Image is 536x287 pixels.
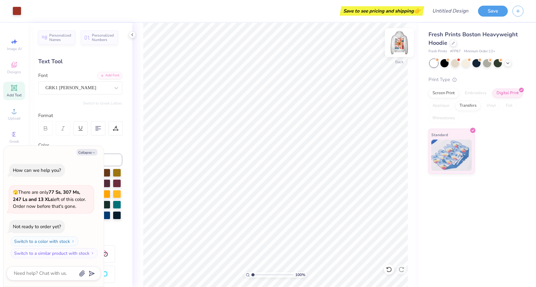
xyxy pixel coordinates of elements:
[427,5,473,17] input: Untitled Design
[9,139,19,144] span: Greek
[428,76,523,83] div: Print Type
[13,223,61,230] div: Not ready to order yet?
[38,72,48,79] label: Font
[13,189,86,209] span: There are only left of this color. Order now before that's gone.
[482,101,500,110] div: Vinyl
[387,30,412,55] img: Back
[461,89,491,98] div: Embroidery
[91,251,94,255] img: Switch to a similar product with stock
[38,112,123,119] div: Format
[83,101,122,106] button: Switch to Greek Letters
[428,31,518,47] span: Fresh Prints Boston Heavyweight Hoodie
[395,59,403,65] div: Back
[92,33,114,42] span: Personalized Numbers
[38,142,122,149] div: Color
[49,33,71,42] span: Personalized Names
[38,57,122,66] div: Text Tool
[71,239,75,243] img: Switch to a color with stock
[295,272,305,278] span: 100 %
[428,101,454,110] div: Applique
[13,189,80,202] strong: 77 Ss, 307 Ms, 247 Ls and 13 XLs
[492,89,523,98] div: Digital Print
[414,7,421,14] span: 👉
[428,89,459,98] div: Screen Print
[97,72,122,79] div: Add Font
[341,6,423,16] div: Save to see pricing and shipping
[11,236,78,246] button: Switch to a color with stock
[13,167,61,173] div: How can we help you?
[431,140,472,171] img: Standard
[7,93,22,98] span: Add Text
[502,101,517,110] div: Foil
[455,101,481,110] div: Transfers
[7,69,21,74] span: Designs
[13,189,18,195] span: 🫣
[428,114,459,123] div: Rhinestones
[11,248,98,258] button: Switch to a similar product with stock
[464,49,495,54] span: Minimum Order: 12 +
[428,49,447,54] span: Fresh Prints
[450,49,461,54] span: # FP87
[8,116,20,121] span: Upload
[431,131,448,138] span: Standard
[478,6,508,17] button: Save
[7,46,22,51] span: Image AI
[76,149,97,156] button: Collapse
